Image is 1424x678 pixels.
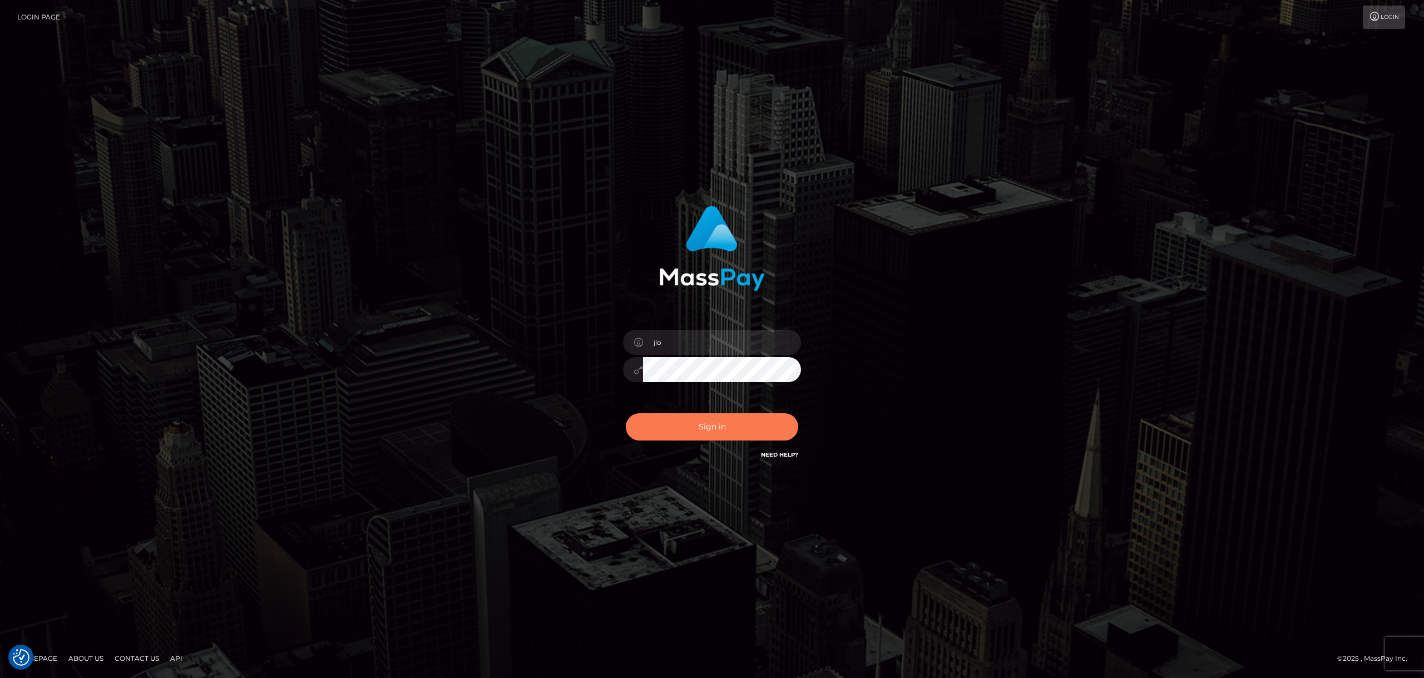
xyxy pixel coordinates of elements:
a: Login Page [17,6,60,29]
input: Username... [643,330,801,355]
button: Sign in [626,413,798,441]
img: MassPay Login [659,206,765,291]
a: Contact Us [110,650,164,667]
button: Consent Preferences [13,649,29,666]
a: API [166,650,187,667]
a: Homepage [12,650,62,667]
a: About Us [64,650,108,667]
a: Need Help? [761,451,798,458]
div: © 2025 , MassPay Inc. [1337,652,1416,665]
img: Revisit consent button [13,649,29,666]
a: Login [1363,6,1405,29]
